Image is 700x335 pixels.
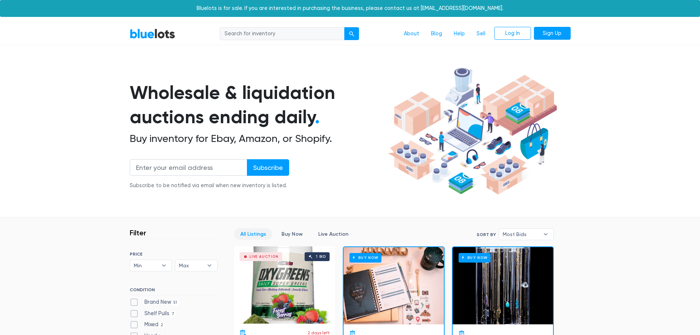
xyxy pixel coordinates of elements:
[477,231,496,238] label: Sort By
[312,228,355,240] a: Live Auction
[130,182,289,190] div: Subscribe to be notified via email when new inventory is listed.
[448,27,471,41] a: Help
[234,228,272,240] a: All Listings
[130,310,177,318] label: Shelf Pulls
[534,27,571,40] a: Sign Up
[130,132,385,145] h2: Buy inventory for Ebay, Amazon, or Shopify.
[459,253,491,262] h6: Buy Now
[398,27,425,41] a: About
[171,300,180,306] span: 51
[130,298,180,306] label: Brand New
[316,255,326,259] div: 1 bid
[385,64,560,198] img: hero-ee84e7d0318cb26816c560f6b4441b76977f77a177738b4e94f68c95b2b83dbb.png
[130,287,218,295] h6: CONDITION
[130,81,385,129] h1: Wholesale & liquidation auctions ending daily
[503,229,539,240] span: Most Bids
[234,246,335,324] a: Live Auction 1 bid
[471,27,491,41] a: Sell
[494,27,531,40] a: Log In
[202,260,217,271] b: ▾
[130,321,166,329] label: Mixed
[130,228,146,237] h3: Filter
[156,260,172,271] b: ▾
[315,106,320,128] span: .
[349,253,381,262] h6: Buy Now
[250,255,279,259] div: Live Auction
[158,322,166,328] span: 2
[275,228,309,240] a: Buy Now
[220,27,345,40] input: Search for inventory
[130,252,218,257] h6: PRICE
[344,247,444,324] a: Buy Now
[130,28,175,39] a: BlueLots
[247,159,289,176] input: Subscribe
[130,159,247,176] input: Enter your email address
[425,27,448,41] a: Blog
[169,311,177,317] span: 7
[134,260,158,271] span: Min
[453,247,553,324] a: Buy Now
[538,229,553,240] b: ▾
[179,260,203,271] span: Max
